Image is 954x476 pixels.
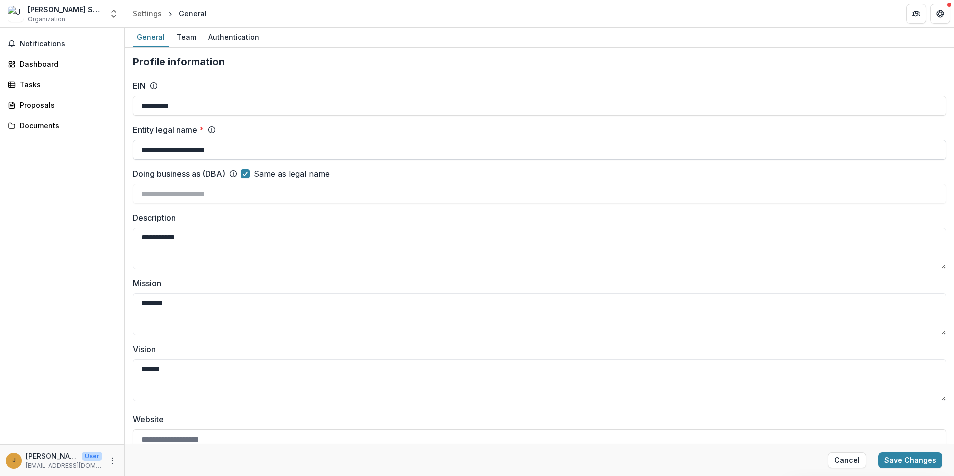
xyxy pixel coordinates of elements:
button: Get Help [930,4,950,24]
span: Same as legal name [254,168,330,180]
a: Tasks [4,76,120,93]
div: Authentication [204,30,263,44]
p: [EMAIL_ADDRESS][DOMAIN_NAME] [26,461,102,470]
a: Team [173,28,200,47]
button: Save Changes [878,452,942,468]
div: Documents [20,120,112,131]
div: Team [173,30,200,44]
div: General [179,8,207,19]
label: Entity legal name [133,124,204,136]
nav: breadcrumb [129,6,211,21]
a: Documents [4,117,120,134]
span: Organization [28,15,65,24]
button: Open entity switcher [107,4,121,24]
a: Settings [129,6,166,21]
p: [PERSON_NAME] [26,451,78,461]
div: Dashboard [20,59,112,69]
span: Notifications [20,40,116,48]
div: Jason [12,457,16,464]
label: Vision [133,343,940,355]
label: EIN [133,80,146,92]
div: Proposals [20,100,112,110]
label: Doing business as (DBA) [133,168,225,180]
button: More [106,455,118,467]
a: Proposals [4,97,120,113]
div: General [133,30,169,44]
button: Notifications [4,36,120,52]
a: General [133,28,169,47]
label: Description [133,212,940,224]
h2: Profile information [133,56,946,68]
a: Authentication [204,28,263,47]
div: Settings [133,8,162,19]
div: [PERSON_NAME] School [28,4,103,15]
a: Dashboard [4,56,120,72]
button: Cancel [828,452,866,468]
div: Tasks [20,79,112,90]
button: Partners [906,4,926,24]
label: Website [133,413,940,425]
img: Jason Hannasch School [8,6,24,22]
p: User [82,452,102,461]
label: Mission [133,277,940,289]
